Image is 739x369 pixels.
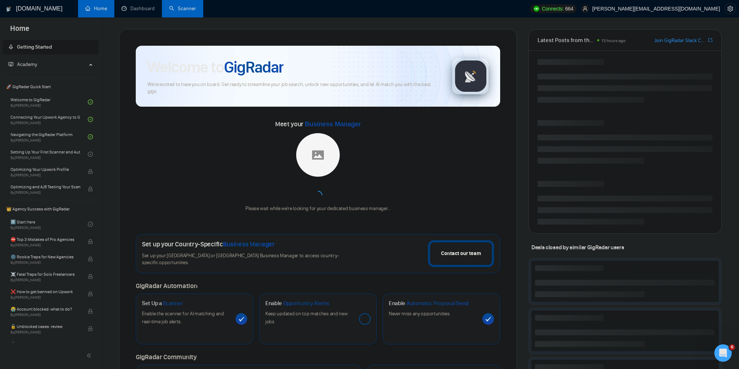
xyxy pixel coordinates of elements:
[88,99,93,104] span: check-circle
[88,291,93,296] span: lock
[11,243,80,247] span: By [PERSON_NAME]
[223,240,275,248] span: Business Manager
[528,241,627,254] span: Deals closed by similar GigRadar users
[708,37,713,43] span: export
[11,313,80,317] span: By [PERSON_NAME]
[305,120,361,128] span: Business Manager
[11,94,88,110] a: Welcome to GigRadarBy[PERSON_NAME]
[88,186,93,192] span: lock
[275,120,361,128] span: Meet your
[565,5,573,13] span: 664
[88,222,93,227] span: check-circle
[17,61,37,67] span: Academy
[8,61,37,67] span: Academy
[88,274,93,279] span: lock
[88,152,93,157] span: check-circle
[296,133,340,177] img: placeholder.png
[11,129,88,145] a: Navigating the GigRadar PlatformBy[PERSON_NAME]
[453,58,489,94] img: gigradar-logo.png
[389,311,450,317] span: Never miss any opportunities.
[11,111,88,127] a: Connecting Your Upwork Agency to GigRadarBy[PERSON_NAME]
[122,5,155,12] a: dashboardDashboard
[169,5,196,12] a: searchScanner
[17,44,52,50] span: Getting Started
[88,117,93,122] span: check-circle
[88,239,93,244] span: lock
[407,300,469,307] span: Automatic Proposal Send
[729,344,735,350] span: 6
[163,300,183,307] span: Scanner
[8,44,13,49] span: rocket
[11,253,80,261] span: 🌚 Rookie Traps for New Agencies
[11,340,80,348] span: 🙈 Getting over Upwork?
[147,81,441,95] span: We're excited to have you on board. Get ready to streamline your job search, unlock new opportuni...
[11,278,80,282] span: By [PERSON_NAME]
[88,257,93,262] span: lock
[11,323,80,330] span: 🔓 Unblocked cases: review
[3,40,99,54] li: Getting Started
[708,37,713,44] a: export
[11,236,80,243] span: ⛔ Top 3 Mistakes of Pro Agencies
[265,311,348,325] span: Keep updated on top matches and new jobs.
[8,62,13,67] span: fund-projection-screen
[714,344,732,362] iframe: Intercom live chat
[601,38,626,43] span: 13 hours ago
[88,309,93,314] span: lock
[142,240,275,248] h1: Set up your Country-Specific
[4,23,35,38] span: Home
[147,57,283,77] h1: Welcome to
[542,5,564,13] span: Connects:
[11,173,80,177] span: By [PERSON_NAME]
[3,79,98,94] span: 🚀 GigRadar Quick Start
[724,6,736,12] a: setting
[654,37,707,45] a: Join GigRadar Slack Community
[11,166,80,173] span: Optimizing Your Upwork Profile
[142,300,183,307] h1: Set Up a
[11,306,80,313] span: 😭 Account blocked: what to do?
[88,134,93,139] span: check-circle
[11,216,88,232] a: 1️⃣ Start HereBy[PERSON_NAME]
[136,282,197,290] span: GigRadar Automation
[265,300,329,307] h1: Enable
[11,183,80,190] span: Optimizing and A/B Testing Your Scanner for Better Results
[88,326,93,331] span: lock
[11,190,80,195] span: By [PERSON_NAME]
[11,295,80,300] span: By [PERSON_NAME]
[88,169,93,174] span: lock
[389,300,469,307] h1: Enable
[142,311,224,325] span: Enable the scanner for AI matching and real-time job alerts.
[142,253,353,266] span: Set up your [GEOGRAPHIC_DATA] or [GEOGRAPHIC_DATA] Business Manager to access country-specific op...
[11,146,88,162] a: Setting Up Your First Scanner and Auto-BidderBy[PERSON_NAME]
[6,3,11,15] img: logo
[283,300,329,307] span: Opportunity Alerts
[11,288,80,295] span: ❌ How to get banned on Upwork
[136,353,197,361] span: GigRadar Community
[428,240,494,267] button: Contact our team
[224,57,283,77] span: GigRadar
[724,3,736,15] button: setting
[583,6,588,11] span: user
[11,261,80,265] span: By [PERSON_NAME]
[86,352,94,359] span: double-left
[241,205,395,212] div: Please wait while we're looking for your dedicated business manager...
[11,271,80,278] span: ☠️ Fatal Traps for Solo Freelancers
[85,5,107,12] a: homeHome
[534,6,539,12] img: upwork-logo.png
[11,330,80,335] span: By [PERSON_NAME]
[538,36,595,45] span: Latest Posts from the GigRadar Community
[441,250,481,258] div: Contact our team
[3,202,98,216] span: 👑 Agency Success with GigRadar
[313,190,323,200] span: loading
